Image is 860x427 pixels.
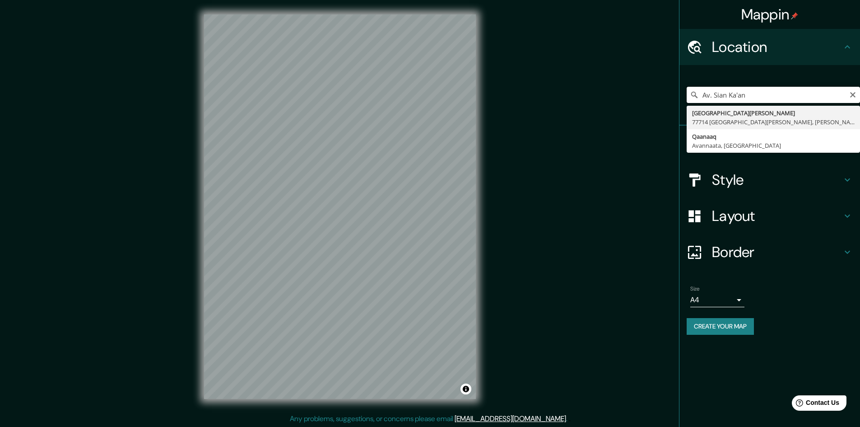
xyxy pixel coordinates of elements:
h4: Border [712,243,842,261]
div: Border [679,234,860,270]
input: Pick your city or area [687,87,860,103]
div: [GEOGRAPHIC_DATA][PERSON_NAME] [692,108,855,117]
canvas: Map [204,14,476,399]
h4: Pins [712,135,842,153]
div: Qaanaaq [692,132,855,141]
p: Any problems, suggestions, or concerns please email . [290,413,567,424]
div: Pins [679,126,860,162]
button: Create your map [687,318,754,335]
div: . [569,413,571,424]
div: Location [679,29,860,65]
h4: Layout [712,207,842,225]
img: pin-icon.png [791,12,798,19]
button: Clear [849,90,856,99]
div: Layout [679,198,860,234]
div: 77714 [GEOGRAPHIC_DATA][PERSON_NAME], [PERSON_NAME][GEOGRAPHIC_DATA], [GEOGRAPHIC_DATA] [692,117,855,127]
a: [EMAIL_ADDRESS][DOMAIN_NAME] [455,414,566,423]
h4: Style [712,171,842,189]
h4: Location [712,38,842,56]
div: . [567,413,569,424]
h4: Mappin [741,5,799,23]
label: Size [690,285,700,293]
button: Toggle attribution [460,384,471,394]
div: A4 [690,293,744,307]
div: Avannaata, [GEOGRAPHIC_DATA] [692,141,855,150]
iframe: Help widget launcher [780,392,850,417]
div: Style [679,162,860,198]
